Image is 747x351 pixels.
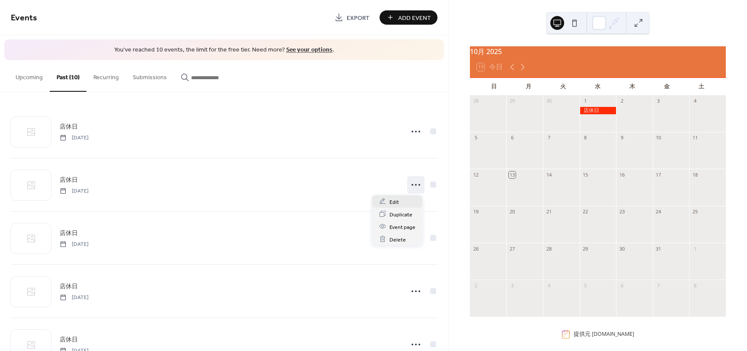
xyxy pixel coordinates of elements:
a: See your options [286,44,332,56]
div: 3 [655,98,662,104]
div: 15 [582,171,589,178]
a: 店休日 [60,122,78,132]
a: 店休日 [60,228,78,238]
div: 2 [472,282,479,289]
div: 16 [619,171,625,178]
span: Event page [389,222,415,232]
span: Delete [389,235,406,244]
span: 店休日 [60,175,78,184]
div: 4 [692,98,698,104]
div: 4 [546,282,552,289]
span: 店休日 [60,229,78,238]
button: Recurring [86,60,126,91]
a: Export [328,10,376,25]
button: Upcoming [9,60,50,91]
div: 6 [509,135,515,141]
div: 金 [650,78,684,95]
div: 28 [472,98,479,104]
div: 2 [619,98,625,104]
div: 木 [615,78,650,95]
span: Events [11,10,37,26]
span: Edit [389,197,399,206]
div: 11 [692,135,698,141]
a: 店休日 [60,175,78,185]
span: [DATE] [60,134,89,142]
button: Submissions [126,60,174,91]
div: 7 [546,135,552,141]
div: 火 [546,78,581,95]
div: 29 [582,245,589,252]
div: 31 [655,245,662,252]
div: 17 [655,171,662,178]
div: 14 [546,171,552,178]
div: 20 [509,209,515,215]
span: Export [347,13,370,23]
div: 水 [581,78,615,95]
div: 10月 2025 [470,46,726,57]
div: 19 [472,209,479,215]
span: You've reached 10 events, the limit for the free tier. Need more? . [13,46,435,55]
div: 30 [619,245,625,252]
span: 店休日 [60,122,78,131]
span: 店休日 [60,335,78,344]
div: 8 [692,282,698,289]
div: 1 [582,98,589,104]
a: [DOMAIN_NAME] [592,330,634,338]
div: 月 [511,78,546,95]
div: 5 [582,282,589,289]
div: 提供元 [574,330,634,338]
div: 3 [509,282,515,289]
div: 6 [619,282,625,289]
div: 8 [582,135,589,141]
div: 23 [619,209,625,215]
div: 日 [477,78,511,95]
span: [DATE] [60,240,89,248]
span: [DATE] [60,293,89,301]
div: 土 [684,78,719,95]
div: 25 [692,209,698,215]
span: Duplicate [389,210,412,219]
div: 1 [692,245,698,252]
div: 7 [655,282,662,289]
div: 9 [619,135,625,141]
div: 22 [582,209,589,215]
div: 30 [546,98,552,104]
a: 店休日 [60,281,78,291]
div: 21 [546,209,552,215]
div: 10 [655,135,662,141]
div: 12 [472,171,479,178]
div: 18 [692,171,698,178]
div: 28 [546,245,552,252]
button: Past (10) [50,60,86,92]
div: 5 [472,135,479,141]
div: 26 [472,245,479,252]
div: 24 [655,209,662,215]
a: 店休日 [60,335,78,345]
div: 27 [509,245,515,252]
div: 店休日 [580,107,616,114]
div: 13 [509,171,515,178]
span: [DATE] [60,187,89,195]
div: 29 [509,98,515,104]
